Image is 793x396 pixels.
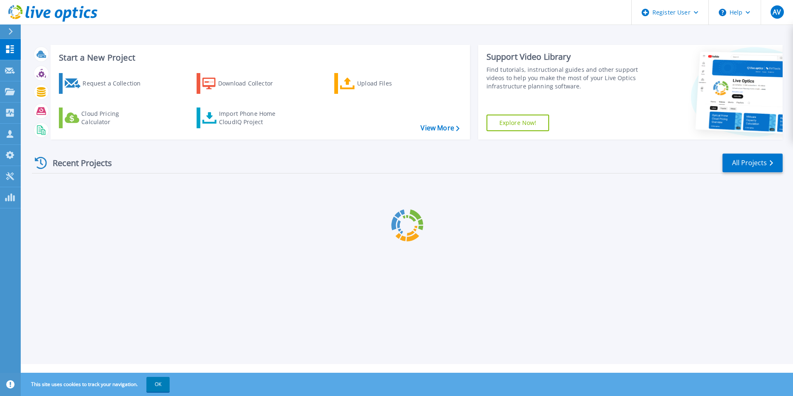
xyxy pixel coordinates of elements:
[23,377,170,392] span: This site uses cookies to track your navigation.
[83,75,149,92] div: Request a Collection
[218,75,285,92] div: Download Collector
[773,9,781,15] span: AV
[59,73,151,94] a: Request a Collection
[81,110,148,126] div: Cloud Pricing Calculator
[146,377,170,392] button: OK
[487,115,550,131] a: Explore Now!
[334,73,427,94] a: Upload Files
[421,124,459,132] a: View More
[487,51,642,62] div: Support Video Library
[357,75,423,92] div: Upload Files
[32,153,123,173] div: Recent Projects
[487,66,642,90] div: Find tutorials, instructional guides and other support videos to help you make the most of your L...
[59,53,459,62] h3: Start a New Project
[197,73,289,94] a: Download Collector
[219,110,284,126] div: Import Phone Home CloudIQ Project
[59,108,151,128] a: Cloud Pricing Calculator
[722,154,783,172] a: All Projects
